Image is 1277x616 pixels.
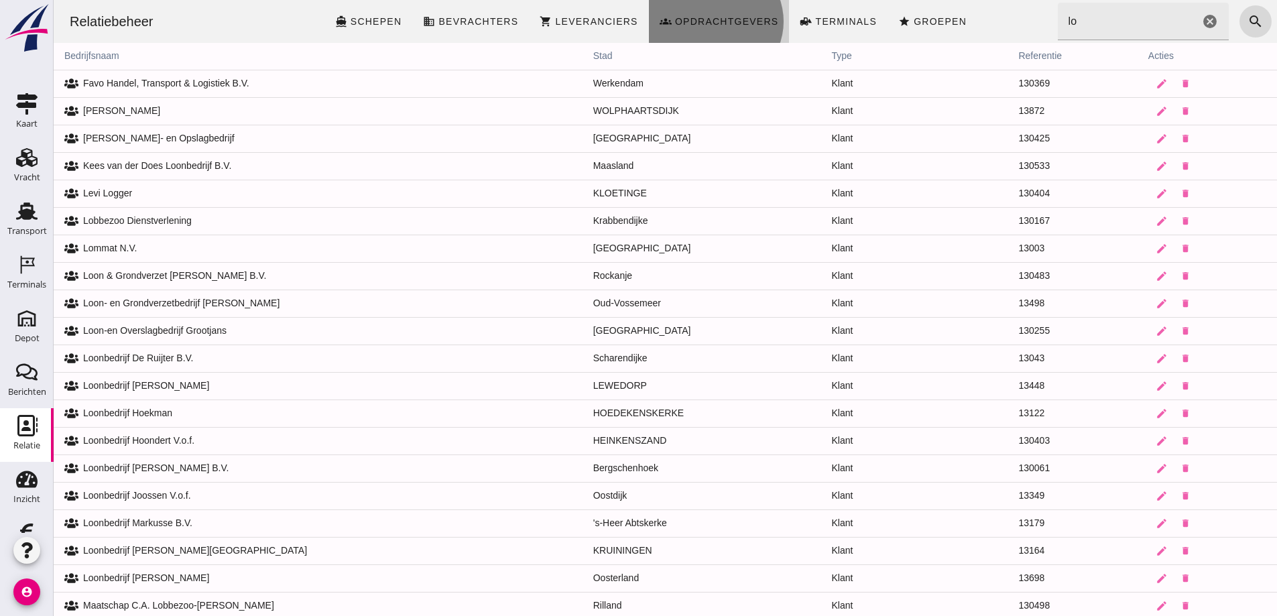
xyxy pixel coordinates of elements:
td: Klant [767,372,954,399]
i: delete [1127,188,1137,198]
td: 130483 [954,262,1083,290]
td: Klant [767,509,954,537]
td: Klant [767,454,954,482]
i: Wis Zoeken... [1148,13,1164,29]
i: account_circle [13,578,40,605]
td: LEWEDORP [529,372,768,399]
div: Terminals [7,280,46,289]
td: Klant [767,317,954,345]
i: edit [1102,380,1114,392]
td: Klant [767,152,954,180]
i: groups [606,15,618,27]
i: delete [1127,133,1137,143]
i: edit [1102,408,1114,420]
div: Vracht [14,173,40,182]
td: 130061 [954,454,1083,482]
td: 13349 [954,482,1083,509]
td: 13698 [954,564,1083,592]
td: 13043 [954,345,1083,372]
i: delete [1127,518,1137,528]
th: referentie [954,43,1083,70]
i: shopping_cart [486,15,498,27]
i: edit [1102,517,1114,530]
td: Klant [767,564,954,592]
i: delete [1127,463,1137,473]
td: Klant [767,482,954,509]
td: KRUININGEN [529,537,768,564]
i: business [369,15,381,27]
i: delete [1127,353,1137,363]
div: Kaart [16,119,38,128]
div: Relatie [13,441,40,450]
td: 13179 [954,509,1083,537]
i: edit [1102,160,1114,172]
td: WOLPHAARTSDIJK [529,97,768,125]
td: 13122 [954,399,1083,427]
td: Bergschenhoek [529,454,768,482]
span: Terminals [761,16,823,27]
i: delete [1127,243,1137,253]
td: 13164 [954,537,1083,564]
i: edit [1102,78,1114,90]
td: KLOETINGE [529,180,768,207]
i: delete [1127,381,1137,391]
td: Krabbendijke [529,207,768,235]
th: stad [529,43,768,70]
span: Bevrachters [384,16,465,27]
i: edit [1102,243,1114,255]
i: edit [1102,463,1114,475]
i: directions_boat [282,15,294,27]
td: 130533 [954,152,1083,180]
span: Opdrachtgevers [621,16,725,27]
i: edit [1102,600,1114,612]
td: Werkendam [529,70,768,97]
td: Klant [767,70,954,97]
td: [GEOGRAPHIC_DATA] [529,317,768,345]
td: Oud-Vossemeer [529,290,768,317]
i: delete [1127,491,1137,501]
i: front_loader [746,15,758,27]
td: Klant [767,125,954,152]
i: edit [1102,188,1114,200]
i: edit [1102,325,1114,337]
td: [GEOGRAPHIC_DATA] [529,125,768,152]
i: search [1194,13,1210,29]
div: Berichten [8,387,46,396]
i: delete [1127,161,1137,171]
div: Depot [15,334,40,343]
div: Transport [7,227,47,235]
i: star [845,15,857,27]
td: 13498 [954,290,1083,317]
td: Klant [767,290,954,317]
span: Schepen [296,16,349,27]
td: 13872 [954,97,1083,125]
span: Leveranciers [501,16,584,27]
td: 130404 [954,180,1083,207]
i: edit [1102,298,1114,310]
td: 's-Heer Abtskerke [529,509,768,537]
td: Maasland [529,152,768,180]
i: delete [1127,106,1137,116]
i: edit [1102,490,1114,502]
td: Klant [767,427,954,454]
td: Klant [767,345,954,372]
td: Klant [767,399,954,427]
td: Klant [767,207,954,235]
i: delete [1127,326,1137,336]
i: delete [1127,216,1137,226]
th: type [767,43,954,70]
td: Klant [767,97,954,125]
i: edit [1102,270,1114,282]
td: Klant [767,262,954,290]
i: delete [1127,546,1137,556]
i: delete [1127,601,1137,611]
div: Inzicht [13,495,40,503]
td: 13448 [954,372,1083,399]
td: 130167 [954,207,1083,235]
td: 130403 [954,427,1083,454]
i: edit [1102,435,1114,447]
td: 130425 [954,125,1083,152]
td: HOEDEKENSKERKE [529,399,768,427]
td: Oostdijk [529,482,768,509]
td: Rockanje [529,262,768,290]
